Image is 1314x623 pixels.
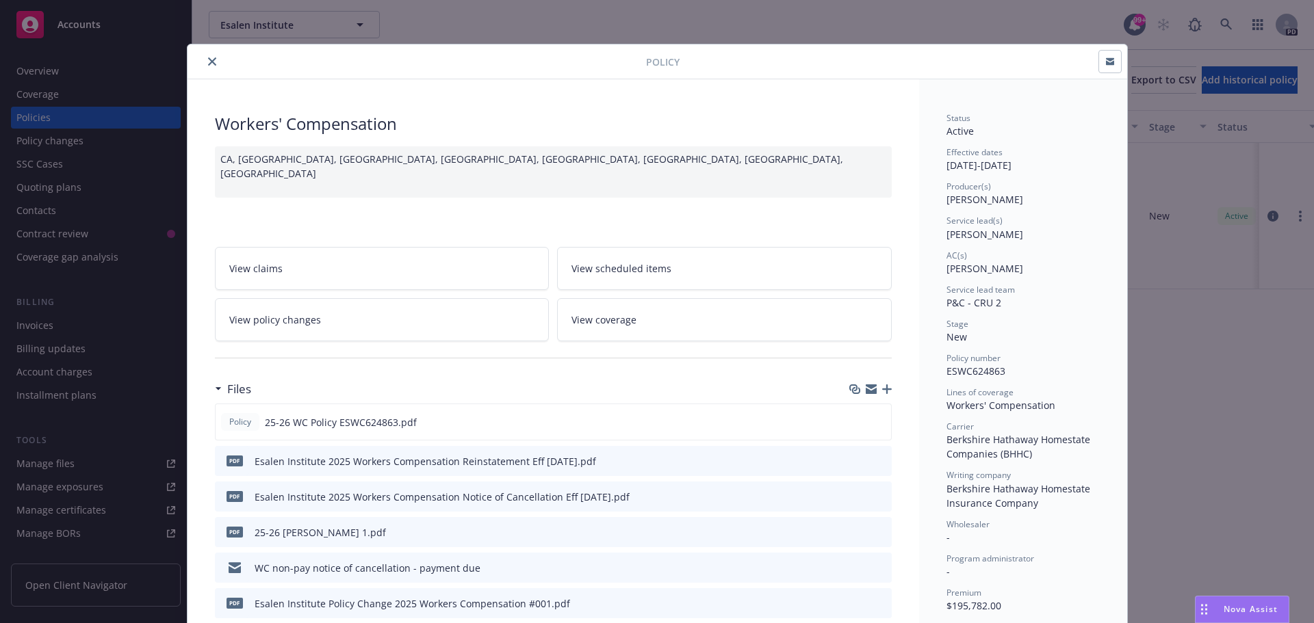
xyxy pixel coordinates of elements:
span: - [946,531,950,544]
span: Effective dates [946,146,1003,158]
button: download file [852,596,863,611]
span: Berkshire Hathaway Homestate Companies (BHHC) [946,433,1093,460]
a: View scheduled items [557,247,892,290]
button: preview file [874,490,886,504]
div: Workers' Compensation [215,112,892,135]
div: [DATE] - [DATE] [946,146,1100,172]
button: preview file [874,525,886,540]
span: Program administrator [946,553,1034,564]
h3: Files [227,380,251,398]
div: CA, [GEOGRAPHIC_DATA], [GEOGRAPHIC_DATA], [GEOGRAPHIC_DATA], [GEOGRAPHIC_DATA], [GEOGRAPHIC_DATA]... [215,146,892,198]
span: pdf [227,491,243,501]
span: View coverage [571,313,636,327]
span: View policy changes [229,313,321,327]
span: Service lead(s) [946,215,1003,226]
span: Writing company [946,469,1011,481]
span: Carrier [946,421,974,432]
span: Producer(s) [946,181,991,192]
span: Service lead team [946,284,1015,295]
span: ESWC624863 [946,364,1005,377]
span: pdf [227,598,243,608]
button: download file [852,561,863,575]
span: Lines of coverage [946,386,1014,398]
span: Berkshire Hathaway Homestate Insurance Company [946,482,1093,509]
span: New [946,330,967,343]
span: Policy [227,416,254,428]
span: AC(s) [946,250,967,261]
button: download file [852,454,863,468]
div: 25-26 [PERSON_NAME] 1.pdf [255,525,386,540]
span: Policy number [946,352,1001,364]
div: WC non-pay notice of cancellation - payment due [255,561,480,575]
span: Wholesaler [946,518,990,530]
span: Premium [946,587,981,598]
span: $195,782.00 [946,599,1001,612]
button: download file [852,525,863,540]
span: Status [946,112,970,124]
button: download file [851,415,862,429]
a: View claims [215,247,550,290]
div: Drag to move [1196,596,1213,622]
span: Workers' Compensation [946,399,1055,412]
button: Nova Assist [1195,596,1289,623]
button: preview file [874,454,886,468]
a: View policy changes [215,298,550,341]
div: Esalen Institute 2025 Workers Compensation Notice of Cancellation Eff [DATE].pdf [255,490,630,504]
div: Esalen Institute Policy Change 2025 Workers Compensation #001.pdf [255,596,570,611]
span: Policy [646,55,680,69]
div: Files [215,380,251,398]
a: View coverage [557,298,892,341]
span: [PERSON_NAME] [946,262,1023,275]
span: [PERSON_NAME] [946,228,1023,241]
span: - [946,565,950,578]
span: [PERSON_NAME] [946,193,1023,206]
button: preview file [873,415,886,429]
span: P&C - CRU 2 [946,296,1001,309]
button: preview file [874,596,886,611]
span: pdf [227,527,243,537]
span: 25-26 WC Policy ESWC624863.pdf [265,415,417,429]
button: close [204,53,220,70]
span: View claims [229,261,283,276]
button: download file [852,490,863,504]
span: Nova Assist [1224,603,1278,615]
span: Active [946,124,974,137]
div: Esalen Institute 2025 Workers Compensation Reinstatement Eff [DATE].pdf [255,454,596,468]
button: preview file [874,561,886,575]
span: pdf [227,455,243,466]
span: Stage [946,318,968,330]
span: View scheduled items [571,261,671,276]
